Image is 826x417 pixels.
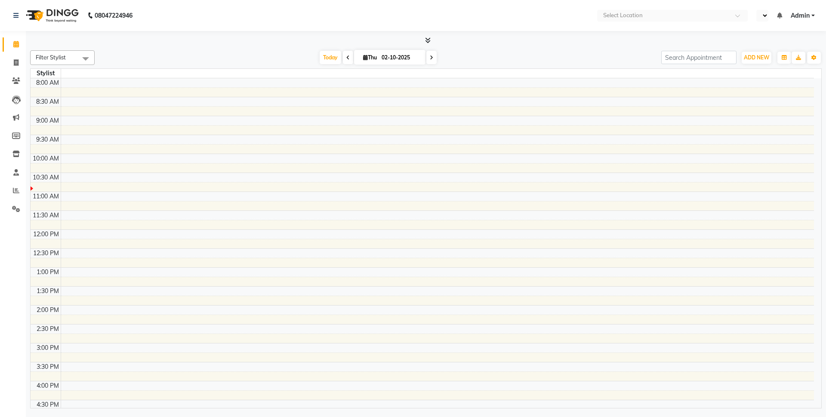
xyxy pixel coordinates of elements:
[31,154,61,163] div: 10:00 AM
[31,69,61,78] div: Stylist
[95,3,133,28] b: 08047224946
[34,135,61,144] div: 9:30 AM
[35,287,61,296] div: 1:30 PM
[31,230,61,239] div: 12:00 PM
[35,362,61,371] div: 3:30 PM
[34,97,61,106] div: 8:30 AM
[603,11,643,20] div: Select Location
[35,343,61,352] div: 3:00 PM
[31,192,61,201] div: 11:00 AM
[31,249,61,258] div: 12:30 PM
[35,306,61,315] div: 2:00 PM
[744,54,769,61] span: ADD NEW
[361,54,379,61] span: Thu
[320,51,341,64] span: Today
[379,51,422,64] input: 2025-10-02
[791,11,810,20] span: Admin
[742,52,771,64] button: ADD NEW
[34,116,61,125] div: 9:00 AM
[35,381,61,390] div: 4:00 PM
[34,78,61,87] div: 8:00 AM
[31,211,61,220] div: 11:30 AM
[35,324,61,334] div: 2:30 PM
[35,268,61,277] div: 1:00 PM
[31,173,61,182] div: 10:30 AM
[22,3,81,28] img: logo
[35,400,61,409] div: 4:30 PM
[36,54,66,61] span: Filter Stylist
[661,51,737,64] input: Search Appointment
